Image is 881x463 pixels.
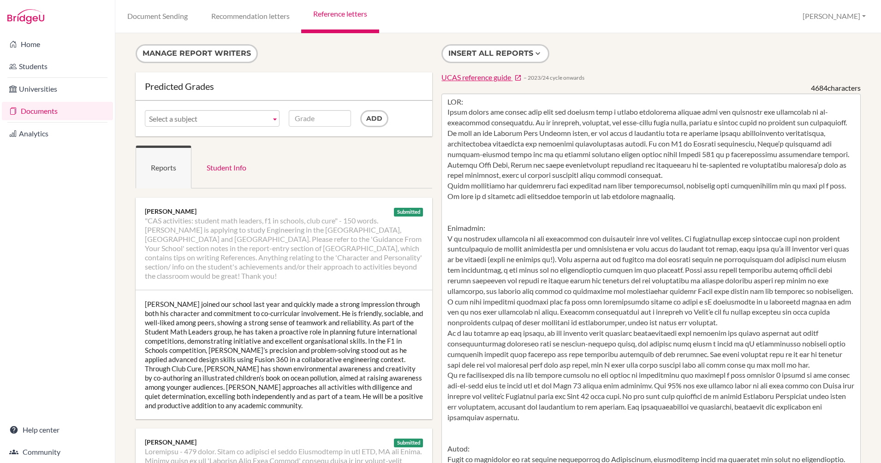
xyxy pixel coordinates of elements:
a: Universities [2,80,113,98]
button: Insert all reports [441,44,549,63]
div: [PERSON_NAME] [145,438,423,447]
a: Student Info [191,146,262,188]
div: Submitted [394,439,423,447]
a: Students [2,57,113,76]
a: Community [2,443,113,461]
a: Reports [136,146,191,188]
button: Manage report writers [136,44,258,63]
img: Bridge-U [7,9,44,24]
div: Submitted [394,208,423,217]
button: [PERSON_NAME] [798,8,870,25]
a: Analytics [2,124,113,143]
div: [PERSON_NAME] [145,207,423,216]
span: − 2023/24 cycle onwards [524,74,584,82]
a: UCAS reference guide [441,72,522,83]
span: Select a subject [149,111,267,127]
span: UCAS reference guide [441,73,511,82]
input: Add [360,110,388,127]
a: Documents [2,102,113,120]
div: characters [811,83,861,94]
input: Grade [289,110,351,127]
li: "CAS activities: student math leaders, f1 in schools, club cure" - 150 words. [PERSON_NAME] is ap... [145,216,423,281]
a: Home [2,35,113,53]
div: Predicted Grades [145,82,423,91]
a: Help center [2,421,113,439]
div: [PERSON_NAME] joined our school last year and quickly made a strong impression through both his c... [136,290,432,419]
span: 4684 [811,83,827,92]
